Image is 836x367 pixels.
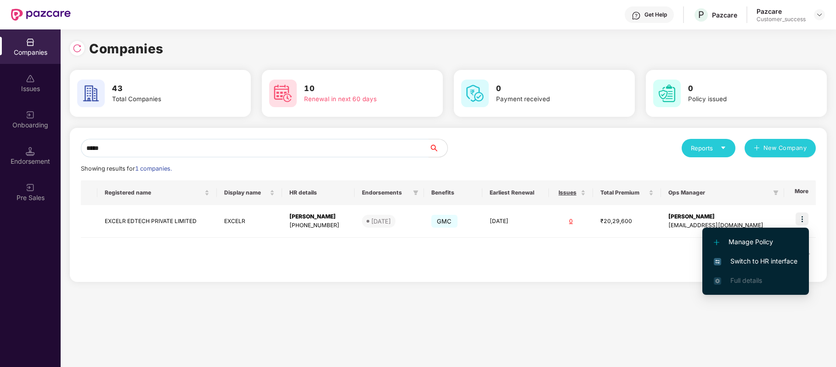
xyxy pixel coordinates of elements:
[771,187,780,198] span: filter
[549,180,593,205] th: Issues
[413,190,418,195] span: filter
[135,165,172,172] span: 1 companies.
[600,189,647,196] span: Total Premium
[289,212,347,221] div: [PERSON_NAME]
[712,11,737,19] div: Pazcare
[745,139,816,157] button: plusNew Company
[105,189,203,196] span: Registered name
[112,94,220,104] div: Total Companies
[461,80,489,107] img: svg+xml;base64,PHN2ZyB4bWxucz0iaHR0cDovL3d3dy53My5vcmcvMjAwMC9zdmciIHdpZHRoPSI2MCIgaGVpZ2h0PSI2MC...
[26,147,35,156] img: svg+xml;base64,PHN2ZyB3aWR0aD0iMTQuNSIgaGVpZ2h0PSIxNC41IiB2aWV3Qm94PSIwIDAgMTYgMTYiIGZpbGw9Im5vbm...
[714,258,721,265] img: svg+xml;base64,PHN2ZyB4bWxucz0iaHR0cDovL3d3dy53My5vcmcvMjAwMC9zdmciIHdpZHRoPSIxNiIgaGVpZ2h0PSIxNi...
[698,9,704,20] span: P
[496,94,604,104] div: Payment received
[431,215,458,228] span: GMC
[429,139,448,157] button: search
[556,217,586,226] div: 0
[730,276,762,284] span: Full details
[556,189,579,196] span: Issues
[632,11,641,20] img: svg+xml;base64,PHN2ZyBpZD0iSGVscC0zMngzMiIgeG1sbnM9Imh0dHA6Ly93d3cudzMub3JnLzIwMDAvc3ZnIiB3aWR0aD...
[26,74,35,83] img: svg+xml;base64,PHN2ZyBpZD0iSXNzdWVzX2Rpc2FibGVkIiB4bWxucz0iaHR0cDovL3d3dy53My5vcmcvMjAwMC9zdmciIH...
[73,44,82,53] img: svg+xml;base64,PHN2ZyBpZD0iUmVsb2FkLTMyeDMyIiB4bWxucz0iaHR0cDovL3d3dy53My5vcmcvMjAwMC9zdmciIHdpZH...
[269,80,297,107] img: svg+xml;base64,PHN2ZyB4bWxucz0iaHR0cDovL3d3dy53My5vcmcvMjAwMC9zdmciIHdpZHRoPSI2MCIgaGVpZ2h0PSI2MC...
[26,38,35,47] img: svg+xml;base64,PHN2ZyBpZD0iQ29tcGFuaWVzIiB4bWxucz0iaHR0cDovL3d3dy53My5vcmcvMjAwMC9zdmciIHdpZHRoPS...
[496,83,604,95] h3: 0
[11,9,71,21] img: New Pazcare Logo
[688,94,796,104] div: Policy issued
[97,180,217,205] th: Registered name
[714,256,797,266] span: Switch to HR interface
[217,205,282,238] td: EXCELR
[757,7,806,16] div: Pazcare
[81,165,172,172] span: Showing results for
[653,80,681,107] img: svg+xml;base64,PHN2ZyB4bWxucz0iaHR0cDovL3d3dy53My5vcmcvMjAwMC9zdmciIHdpZHRoPSI2MCIgaGVpZ2h0PSI2MC...
[763,143,807,153] span: New Company
[691,143,726,153] div: Reports
[224,189,268,196] span: Display name
[89,39,164,59] h1: Companies
[714,237,797,247] span: Manage Policy
[600,217,654,226] div: ₹20,29,600
[77,80,105,107] img: svg+xml;base64,PHN2ZyB4bWxucz0iaHR0cDovL3d3dy53My5vcmcvMjAwMC9zdmciIHdpZHRoPSI2MCIgaGVpZ2h0PSI2MC...
[688,83,796,95] h3: 0
[304,83,412,95] h3: 10
[796,212,808,225] img: icon
[112,83,220,95] h3: 43
[304,94,412,104] div: Renewal in next 60 days
[362,189,409,196] span: Endorsements
[714,240,719,245] img: svg+xml;base64,PHN2ZyB4bWxucz0iaHR0cDovL3d3dy53My5vcmcvMjAwMC9zdmciIHdpZHRoPSIxMi4yMDEiIGhlaWdodD...
[482,180,548,205] th: Earliest Renewal
[289,221,347,230] div: [PHONE_NUMBER]
[784,180,816,205] th: More
[217,180,282,205] th: Display name
[757,16,806,23] div: Customer_success
[816,11,823,18] img: svg+xml;base64,PHN2ZyBpZD0iRHJvcGRvd24tMzJ4MzIiIHhtbG5zPSJodHRwOi8vd3d3LnczLm9yZy8yMDAwL3N2ZyIgd2...
[644,11,667,18] div: Get Help
[26,110,35,120] img: svg+xml;base64,PHN2ZyB3aWR0aD0iMjAiIGhlaWdodD0iMjAiIHZpZXdCb3g9IjAgMCAyMCAyMCIgZmlsbD0ibm9uZSIgeG...
[668,221,777,230] div: [EMAIL_ADDRESS][DOMAIN_NAME]
[97,205,217,238] td: EXCELR EDTECH PRIVATE LIMITED
[424,180,482,205] th: Benefits
[371,217,391,226] div: [DATE]
[482,205,548,238] td: [DATE]
[593,180,661,205] th: Total Premium
[773,190,779,195] span: filter
[429,144,447,152] span: search
[668,189,769,196] span: Ops Manager
[26,183,35,192] img: svg+xml;base64,PHN2ZyB3aWR0aD0iMjAiIGhlaWdodD0iMjAiIHZpZXdCb3g9IjAgMCAyMCAyMCIgZmlsbD0ibm9uZSIgeG...
[754,145,760,152] span: plus
[714,277,721,285] img: svg+xml;base64,PHN2ZyB4bWxucz0iaHR0cDovL3d3dy53My5vcmcvMjAwMC9zdmciIHdpZHRoPSIxNi4zNjMiIGhlaWdodD...
[668,212,777,221] div: [PERSON_NAME]
[411,187,420,198] span: filter
[282,180,355,205] th: HR details
[720,145,726,151] span: caret-down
